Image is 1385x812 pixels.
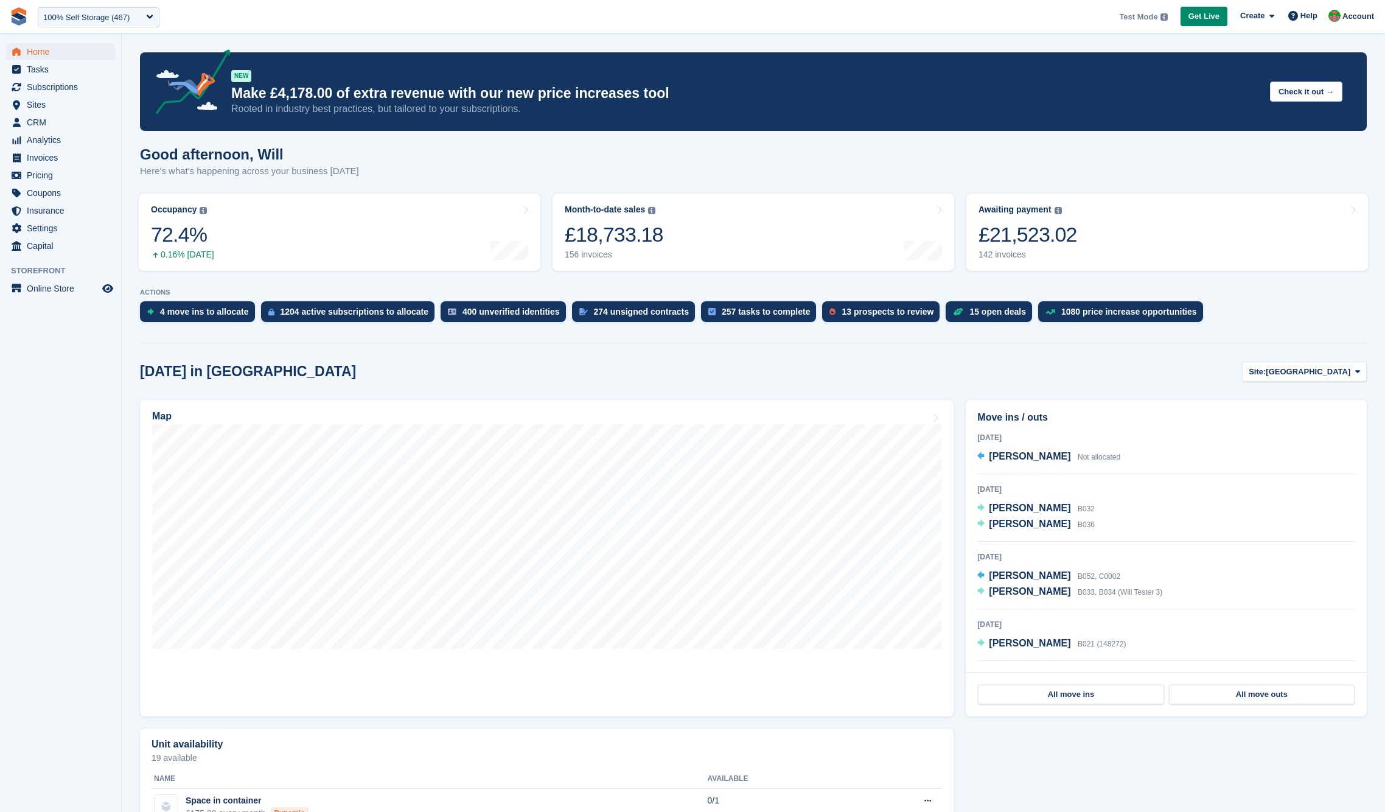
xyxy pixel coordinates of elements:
a: [PERSON_NAME] Not allocated [977,449,1120,465]
img: price_increase_opportunities-93ffe204e8149a01c8c9dc8f82e8f89637d9d84a8eef4429ea346261dce0b2c0.svg [1045,309,1055,315]
div: 72.4% [151,222,214,247]
span: Not allocated [1078,453,1120,461]
a: menu [6,220,115,237]
img: icon-info-grey-7440780725fd019a000dd9b08b2336e03edf1995a4989e88bcd33f0948082b44.svg [648,207,655,214]
div: 156 invoices [565,250,663,260]
a: [PERSON_NAME] B036 [977,517,1095,533]
a: menu [6,280,115,297]
a: 257 tasks to complete [701,301,823,328]
span: CRM [27,114,100,131]
a: 400 unverified identities [441,301,572,328]
div: Space in container [186,794,309,807]
a: Occupancy 72.4% 0.16% [DATE] [139,194,540,271]
span: [GEOGRAPHIC_DATA] [1266,366,1350,378]
a: 1080 price increase opportunities [1038,301,1209,328]
div: 0.16% [DATE] [151,250,214,260]
a: menu [6,96,115,113]
a: menu [6,61,115,78]
div: 15 open deals [969,307,1026,317]
h1: Good afternoon, Will [140,146,359,163]
span: Tasks [27,61,100,78]
span: [PERSON_NAME] [989,586,1070,597]
div: 274 unsigned contracts [594,307,689,317]
div: 400 unverified identities [462,307,560,317]
span: Site: [1249,366,1266,378]
img: move_ins_to_allocate_icon-fdf77a2bb77ea45bf5b3d319d69a93e2d87916cf1d5bf7949dd705db3b84f3ca.svg [147,308,154,315]
span: Capital [27,237,100,254]
div: NEW [231,70,251,82]
img: deal-1b604bf984904fb50ccaf53a9ad4b4a5d6e5aea283cecdc64d6e3604feb123c2.svg [953,307,963,316]
p: Make £4,178.00 of extra revenue with our new price increases tool [231,85,1260,102]
span: B036 [1078,520,1095,529]
a: menu [6,43,115,60]
a: menu [6,202,115,219]
img: contract_signature_icon-13c848040528278c33f63329250d36e43548de30e8caae1d1a13099fd9432cc5.svg [579,308,588,315]
a: Awaiting payment £21,523.02 142 invoices [966,194,1368,271]
div: 142 invoices [979,250,1077,260]
span: Get Live [1188,10,1219,23]
span: [PERSON_NAME] [989,638,1070,648]
a: All move outs [1169,685,1355,704]
div: Month-to-date sales [565,205,645,215]
p: 19 available [152,754,942,762]
span: Create [1240,10,1265,22]
div: 13 prospects to review [842,307,933,317]
span: Account [1342,10,1374,23]
div: 1080 price increase opportunities [1061,307,1197,317]
div: [DATE] [977,619,1355,630]
span: B032 [1078,505,1095,513]
img: icon-info-grey-7440780725fd019a000dd9b08b2336e03edf1995a4989e88bcd33f0948082b44.svg [200,207,207,214]
span: Subscriptions [27,79,100,96]
span: [PERSON_NAME] [989,519,1070,529]
a: menu [6,237,115,254]
img: active_subscription_to_allocate_icon-d502201f5373d7db506a760aba3b589e785aa758c864c3986d89f69b8ff3... [268,308,274,316]
div: 100% Self Storage (467) [43,12,130,24]
a: menu [6,184,115,201]
a: 4 move ins to allocate [140,301,261,328]
span: Sites [27,96,100,113]
p: Rooted in industry best practices, but tailored to your subscriptions. [231,102,1260,116]
img: verify_identity-adf6edd0f0f0b5bbfe63781bf79b02c33cf7c696d77639b501bdc392416b5a36.svg [448,308,456,315]
button: Site: [GEOGRAPHIC_DATA] [1242,362,1367,382]
div: [DATE] [977,484,1355,495]
a: Map [140,400,954,716]
h2: Unit availability [152,739,223,750]
span: [PERSON_NAME] [989,570,1070,581]
p: Here's what's happening across your business [DATE] [140,164,359,178]
a: menu [6,149,115,166]
h2: Map [152,411,172,422]
span: Settings [27,220,100,237]
a: menu [6,131,115,149]
a: All move ins [978,685,1163,704]
a: Preview store [100,281,115,296]
span: [PERSON_NAME] [989,451,1070,461]
a: Get Live [1181,7,1227,27]
a: [PERSON_NAME] B032 [977,501,1095,517]
span: Online Store [27,280,100,297]
h2: Move ins / outs [977,410,1355,425]
div: [DATE] [977,432,1355,443]
div: 1204 active subscriptions to allocate [281,307,429,317]
span: Invoices [27,149,100,166]
div: £21,523.02 [979,222,1077,247]
a: 13 prospects to review [822,301,946,328]
span: Help [1300,10,1317,22]
a: [PERSON_NAME] B052, C0002 [977,569,1120,584]
span: Home [27,43,100,60]
img: Will McNeilly [1328,10,1341,22]
img: prospect-51fa495bee0391a8d652442698ab0144808aea92771e9ea1ae160a38d050c398.svg [829,308,836,315]
a: 15 open deals [946,301,1038,328]
a: Month-to-date sales £18,733.18 156 invoices [553,194,954,271]
span: Pricing [27,167,100,184]
img: task-75834270c22a3079a89374b754ae025e5fb1db73e45f91037f5363f120a921f8.svg [708,308,716,315]
span: Analytics [27,131,100,149]
span: Test Mode [1119,11,1157,23]
a: [PERSON_NAME] B021 (148272) [977,636,1126,652]
div: 257 tasks to complete [722,307,811,317]
span: B021 (148272) [1078,640,1126,648]
a: [PERSON_NAME] B033, B034 (Will Tester 3) [977,584,1162,600]
div: Occupancy [151,205,197,215]
th: Available [708,769,852,789]
span: B052, C0002 [1078,572,1120,581]
button: Check it out → [1270,82,1342,102]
